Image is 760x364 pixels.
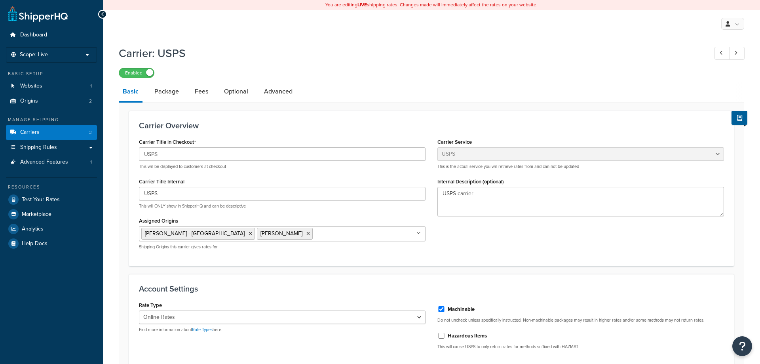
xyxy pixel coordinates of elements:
[260,82,296,101] a: Advanced
[6,155,97,170] li: Advanced Features
[357,1,367,8] b: LIVE
[22,196,60,203] span: Test Your Rates
[139,327,426,333] p: Find more information about here.
[437,179,504,185] label: Internal Description (optional)
[89,98,92,105] span: 2
[119,82,142,103] a: Basic
[20,159,68,166] span: Advanced Features
[437,164,724,170] p: This is the actual service you will retrieve rates from and can not be updated
[6,222,97,236] a: Analytics
[139,139,196,145] label: Carrier Title in Checkout
[192,326,213,333] a: Rate Types
[119,68,154,78] label: Enabled
[119,46,700,61] h1: Carrier: USPS
[6,155,97,170] a: Advanced Features1
[6,125,97,140] li: Carriers
[437,317,724,323] p: Do not uncheck unless specifically instructed. Non-machinable packages may result in higher rates...
[6,236,97,251] a: Help Docs
[731,111,747,125] button: Show Help Docs
[191,82,212,101] a: Fees
[6,116,97,123] div: Manage Shipping
[6,125,97,140] a: Carriers3
[6,28,97,42] a: Dashboard
[6,71,97,77] div: Basic Setup
[139,244,426,250] p: Shipping Origins this carrier gives rates for
[150,82,183,101] a: Package
[437,344,724,350] p: This will cause USPS to only return rates for methods suffixed with HAZMAT
[139,302,162,308] label: Rate Type
[260,229,302,238] span: [PERSON_NAME]
[20,51,48,58] span: Scope: Live
[20,32,47,38] span: Dashboard
[437,139,472,145] label: Carrier Service
[220,82,252,101] a: Optional
[6,79,97,93] li: Websites
[22,226,44,233] span: Analytics
[20,144,57,151] span: Shipping Rules
[732,336,752,356] button: Open Resource Center
[6,94,97,109] li: Origins
[6,79,97,93] a: Websites1
[20,98,38,105] span: Origins
[139,121,724,130] h3: Carrier Overview
[448,332,487,339] label: Hazardous Items
[139,179,184,185] label: Carrier Title Internal
[89,129,92,136] span: 3
[20,83,42,90] span: Websites
[22,240,47,247] span: Help Docs
[139,164,426,170] p: This will be displayed to customers at checkout
[20,129,40,136] span: Carriers
[6,192,97,207] a: Test Your Rates
[448,306,475,313] label: Machinable
[139,203,426,209] p: This will ONLY show in ShipperHQ and can be descriptive
[6,140,97,155] a: Shipping Rules
[22,211,51,218] span: Marketplace
[6,207,97,221] a: Marketplace
[90,83,92,90] span: 1
[139,218,178,224] label: Assigned Origins
[90,159,92,166] span: 1
[139,284,724,293] h3: Account Settings
[6,184,97,191] div: Resources
[145,229,245,238] span: [PERSON_NAME] - [GEOGRAPHIC_DATA]
[6,94,97,109] a: Origins2
[729,47,745,60] a: Next Record
[437,187,724,216] textarea: USPS carrier
[714,47,730,60] a: Previous Record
